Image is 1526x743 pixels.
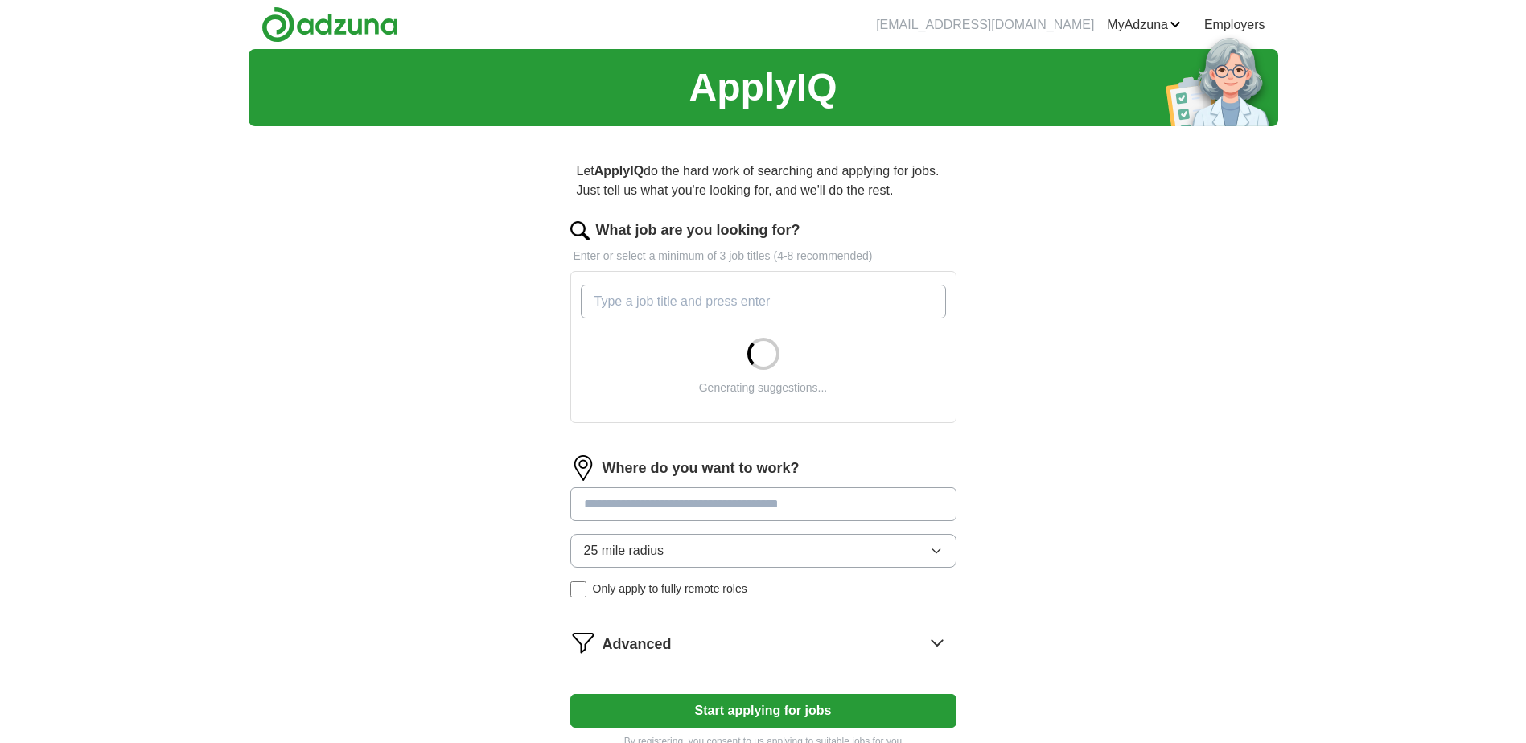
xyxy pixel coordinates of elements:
[584,541,664,560] span: 25 mile radius
[570,221,590,240] img: search.png
[593,581,747,597] span: Only apply to fully remote roles
[570,455,596,481] img: location.png
[570,534,956,568] button: 25 mile radius
[596,220,800,241] label: What job are you looking for?
[603,458,800,479] label: Where do you want to work?
[570,248,956,265] p: Enter or select a minimum of 3 job titles (4-8 recommended)
[581,285,946,318] input: Type a job title and press enter
[570,581,586,597] input: Only apply to fully remote roles
[689,59,837,117] h1: ApplyIQ
[876,15,1094,35] li: [EMAIL_ADDRESS][DOMAIN_NAME]
[1204,15,1265,35] a: Employers
[570,630,596,655] img: filter
[261,6,398,43] img: Adzuna logo
[594,164,644,178] strong: ApplyIQ
[570,155,956,207] p: Let do the hard work of searching and applying for jobs. Just tell us what you're looking for, an...
[570,694,956,728] button: Start applying for jobs
[699,380,828,396] div: Generating suggestions...
[1107,15,1181,35] a: MyAdzuna
[603,634,672,655] span: Advanced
